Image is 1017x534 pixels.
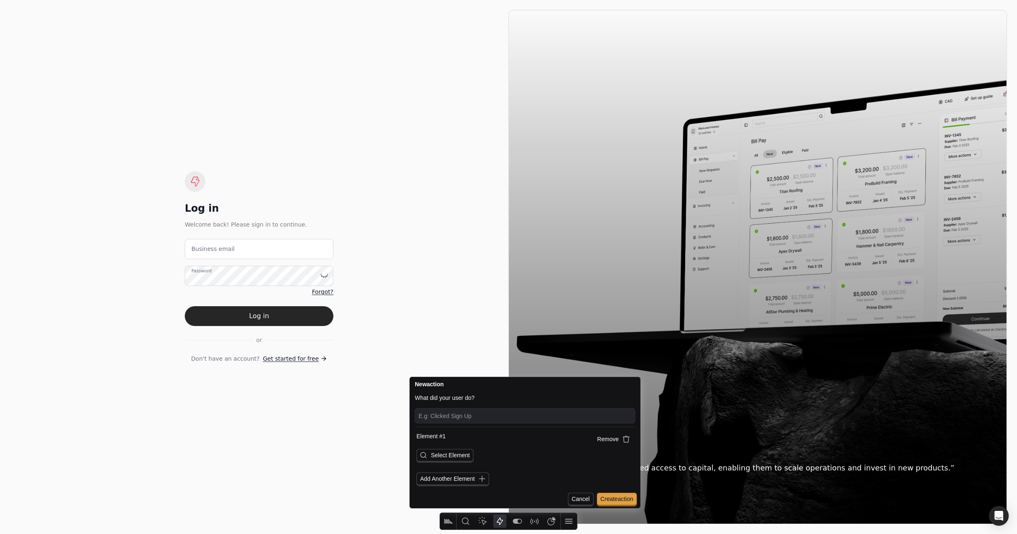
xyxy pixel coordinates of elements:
span: Don't have an account? [191,354,260,363]
span: or [256,336,262,345]
a: Forgot? [312,288,333,296]
span: Get started for free [263,354,319,363]
div: Log in [185,202,333,215]
div: Open Intercom Messenger [989,506,1009,526]
label: Business email [192,245,235,253]
div: “Our suppliers gain unparalleled access to capital, enabling them to scale operations and invest ... [529,462,987,474]
label: Password [192,267,212,274]
div: CEO @ Weed Pool [529,497,987,504]
a: Get started for free [263,354,327,363]
div: [PERSON_NAME] [529,487,987,495]
div: Welcome back! Please sign in to continue. [185,220,333,229]
button: Log in [185,306,333,326]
